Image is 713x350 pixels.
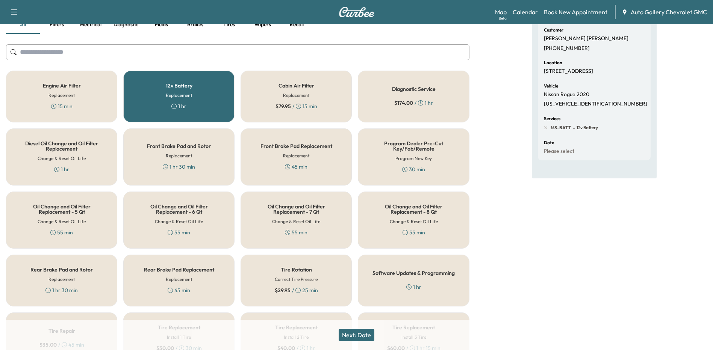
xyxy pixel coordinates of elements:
[499,15,507,21] div: Beta
[275,287,318,294] div: / 25 min
[107,16,144,34] button: Diagnostic
[394,99,413,107] span: $ 174.00
[38,155,86,162] h6: Change & Reset Oil Life
[395,155,432,162] h6: Program New Key
[166,83,192,88] h5: 12v Battery
[40,16,74,34] button: Filters
[285,229,307,236] div: 55 min
[136,204,222,214] h5: Oil Change and Oil Filter Replacement - 6 Qt
[571,124,575,131] span: -
[283,92,309,99] h6: Replacement
[544,60,562,65] h6: Location
[246,16,280,34] button: Wipers
[276,103,317,110] div: / 15 min
[544,84,558,88] h6: Vehicle
[178,16,212,34] button: Brakes
[544,116,560,121] h6: Services
[339,329,374,341] button: Next: Date
[551,125,571,131] span: MS-BATT
[45,287,78,294] div: 1 hr 30 min
[394,99,433,107] div: / 1 hr
[279,83,314,88] h5: Cabin Air Filter
[544,8,607,17] a: Book New Appointment
[30,267,93,272] h5: Rear Brake Pad and Rotor
[260,143,332,149] h5: Front Brake Pad Replacement
[544,91,589,98] p: Nissan Rogue 2020
[212,16,246,34] button: Tires
[575,125,598,131] span: 12v Battery
[631,8,707,17] span: Auto Gallery Chevrolet GMC
[48,92,75,99] h6: Replacement
[155,218,203,225] h6: Change & Reset Oil Life
[166,276,192,283] h6: Replacement
[402,166,425,173] div: 30 min
[18,204,105,214] h5: Oil Change and Oil Filter Replacement - 5 Qt
[168,287,190,294] div: 45 min
[253,204,339,214] h5: Oil Change and Oil Filter Replacement - 7 Qt
[370,141,457,151] h5: Program Dealer Pre-Cut Key/Fob/Remote
[147,143,211,149] h5: Front Brake Pad and Rotor
[281,267,312,272] h5: Tire Rotation
[403,229,425,236] div: 55 min
[74,16,107,34] button: Electrical
[38,218,86,225] h6: Change & Reset Oil Life
[544,101,647,107] p: [US_VEHICLE_IDENTIFICATION_NUMBER]
[544,35,628,42] p: [PERSON_NAME] [PERSON_NAME]
[275,276,318,283] h6: Correct Tire Pressure
[54,166,69,173] div: 1 hr
[372,270,455,276] h5: Software Updates & Programming
[51,103,73,110] div: 15 min
[144,267,214,272] h5: Rear Brake Pad Replacement
[276,103,291,110] span: $ 79.95
[144,16,178,34] button: Fluids
[283,152,309,159] h6: Replacement
[272,218,320,225] h6: Change & Reset Oil Life
[339,7,375,17] img: Curbee Logo
[406,283,421,291] div: 1 hr
[168,229,190,236] div: 55 min
[544,140,554,145] h6: Date
[171,103,186,110] div: 1 hr
[166,92,192,99] h6: Replacement
[18,141,105,151] h5: Diesel Oil Change and Oil Filter Replacement
[285,163,307,170] div: 45 min
[370,204,457,214] h5: Oil Change and Oil Filter Replacement - 8 Qt
[392,86,436,92] h5: Diagnostic Service
[275,287,291,294] span: $ 29.95
[48,276,75,283] h6: Replacement
[495,8,507,17] a: MapBeta
[280,16,313,34] button: Recall
[544,28,563,32] h6: Customer
[513,8,538,17] a: Calendar
[50,229,73,236] div: 55 min
[166,152,192,159] h6: Replacement
[163,163,195,170] div: 1 hr 30 min
[43,83,81,88] h5: Engine Air Filter
[544,45,590,52] p: [PHONE_NUMBER]
[390,218,438,225] h6: Change & Reset Oil Life
[6,16,469,34] div: basic tabs example
[544,148,574,155] p: Please select
[544,68,593,75] p: [STREET_ADDRESS]
[6,16,40,34] button: all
